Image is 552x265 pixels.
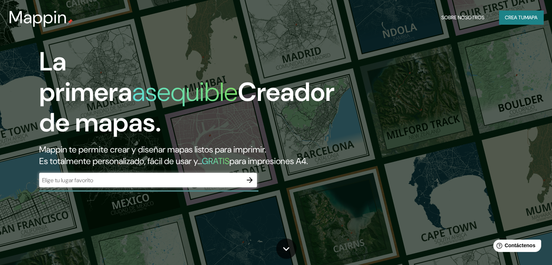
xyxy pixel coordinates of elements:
font: Crea tu [505,14,524,21]
img: pin de mapeo [67,19,73,25]
button: Sobre nosotros [438,11,487,24]
font: Mappin [9,6,67,29]
iframe: Lanzador de widgets de ayuda [487,237,544,257]
font: para impresiones A4. [229,155,308,167]
font: La primera [39,45,132,109]
font: GRATIS [202,155,229,167]
font: Mappin te permite crear y diseñar mapas listos para imprimir. [39,144,266,155]
input: Elige tu lugar favorito [39,176,242,184]
font: asequible [132,75,238,109]
font: Creador de mapas. [39,75,335,139]
button: Crea tumapa [499,11,543,24]
font: Es totalmente personalizado, fácil de usar y... [39,155,202,167]
font: mapa [524,14,537,21]
font: Sobre nosotros [441,14,484,21]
